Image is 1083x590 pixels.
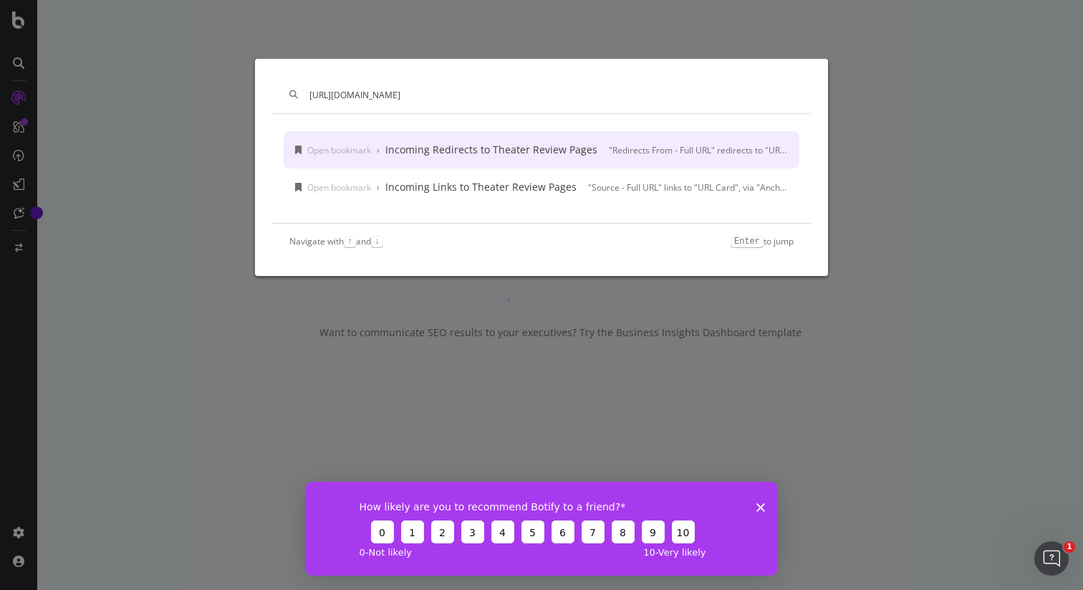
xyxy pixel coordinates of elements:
[255,59,828,276] div: modal
[385,143,597,157] div: Incoming Redirects to Theater Review Pages
[588,181,788,194] div: "Source - Full URL" links to "URL Card", via "Anchor Text". "No. of Crawls from Google" is the nu...
[344,236,356,247] kbd: ↑
[731,236,764,247] kbd: Enter
[1064,541,1075,553] span: 1
[377,144,380,156] div: ›
[289,235,383,247] div: Navigate with and
[307,144,371,156] div: Open bookmark
[309,89,794,101] input: Type a command or search…
[377,181,380,194] div: ›
[307,181,371,194] div: Open bookmark
[609,144,788,156] div: "Redirects From - Full URL" redirects to "URL Card" Next Steps: update "Redirects From - Full URL...
[385,180,577,194] div: Incoming Links to Theater Review Pages
[305,482,778,576] iframe: Survey from Botify
[731,235,794,247] div: to jump
[1034,541,1069,576] iframe: Intercom live chat
[371,236,383,247] kbd: ↓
